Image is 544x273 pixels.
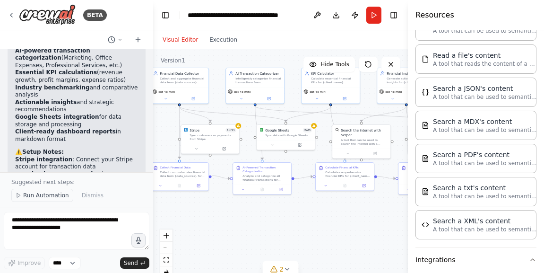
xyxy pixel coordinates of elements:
span: Improve [17,259,41,267]
li: in markdown format [15,128,138,143]
button: zoom in [160,229,173,242]
img: XMLSearchTool [422,221,429,229]
span: gpt-4o-mini [234,90,250,94]
div: Collect and aggregate financial data from {data_sources} including transaction records, balance i... [160,77,206,84]
li: (Marketing, Office Expenses, Professional Services, etc.) [15,47,138,70]
strong: Google Sheets [15,171,61,177]
div: Financial Insights Analyst [387,71,432,76]
img: Stripe [184,128,188,132]
strong: Actionable insights [15,99,77,106]
div: Sync data with Google Sheets [265,133,312,137]
button: No output available [252,187,272,193]
div: Version 1 [161,57,185,64]
li: and strategic recommendations [15,99,138,114]
button: Open in side panel [211,146,238,152]
img: TXTSearchTool [422,188,429,195]
h4: Resources [415,9,454,21]
div: Search a MDX's content [433,117,537,126]
span: Run Automation [23,192,69,199]
img: MDXSearchTool [422,122,429,129]
div: Calculate Financial KPIs [325,166,359,169]
div: BETA [83,9,107,21]
button: Integrations [415,247,536,272]
p: Suggested next steps: [11,178,142,186]
button: Execution [204,34,243,45]
div: Search a PDF's content [433,150,537,159]
button: Run Automation [11,189,73,202]
p: A tool that can be used to semantic search a query from a PDF's content. [433,159,537,167]
g: Edge from 43056375-4285-4112-8e42-8294612085f3 to 5b80c63b-c01b-4588-a111-9d669fcd0fcf [294,174,313,181]
div: Read a file's content [433,51,537,60]
button: Open in side panel [286,142,313,148]
p: A tool that can be used to semantic search a query from a MDX's content. [433,126,537,134]
button: Open in side panel [256,96,283,102]
button: Click to speak your automation idea [131,233,146,247]
img: JSONSearchTool [422,88,429,96]
g: Edge from 66b22785-1a3d-445f-a0e1-e8a089aaa133 to 43056375-4285-4112-8e42-8294612085f3 [212,173,230,181]
p: A tool that can be used to semantic search a query from a DOCX's content. [433,27,537,35]
li: and comparative analysis [15,84,138,99]
div: Calculate Financial KPIsCalculate comprehensive financial KPIs for {client_name} based on the cat... [315,162,374,191]
button: Hide left sidebar [159,9,172,22]
strong: Setup Notes: [22,149,64,155]
div: Intelligently categorize financial transactions from {client_name} using AI analysis to classify ... [235,77,281,84]
div: Financial Data CollectorCollect and aggregate financial data from {data_sources} including transa... [150,68,209,104]
div: AI Transaction Categorizer [235,71,281,76]
span: gpt-4o-mini [158,90,175,94]
p: A tool that can be used to semantic search a query from a JSON's content. [433,93,537,101]
img: PDFSearchTool [422,155,429,162]
img: FileReadTool [422,55,429,63]
div: Google Sheets [265,128,289,132]
li: : Connect your Stripe account for transaction data [15,156,138,171]
button: Improve [4,257,45,269]
button: No output available [170,183,190,189]
div: AI-Powered Transaction Categorization [242,166,288,173]
div: Analyze and categorize all financial transactions for {client_name} using AI-powered analysis. Re... [242,174,288,182]
li: for data storage and processing [15,114,138,128]
div: Google SheetsGoogle Sheets2of3Sync data with Google Sheets [256,124,315,150]
div: Financial Data Collector [160,71,206,76]
span: gpt-4o-mini [310,90,326,94]
div: SerperDevToolSearch the internet with SerperA tool that can be used to search the internet with a... [332,124,391,159]
button: Open in side panel [180,96,207,102]
p: A tool that reads the content of a file. To use this tool, provide a 'file_path' parameter with t... [433,60,537,68]
button: Switch to previous chat [104,34,127,45]
button: No output available [335,183,355,189]
img: Google Sheets [259,128,263,132]
span: Number of enabled actions [303,128,312,132]
div: Collect comprehensive financial data from {data_sources} for {client_name}. Gather transaction re... [160,170,206,178]
strong: Google Sheets integration [15,114,99,120]
h2: ⚠️ [15,149,138,156]
button: Start a new chat [130,34,146,45]
div: KPI CalculatorCalculate essential financial KPIs for {client_name} including revenue growth, prof... [301,68,360,104]
div: KPI Calculator [311,71,357,76]
strong: AI-powered transaction categorization [15,47,90,62]
button: Send [120,257,149,269]
button: Hide right sidebar [387,9,400,22]
button: Open in side panel [331,96,358,102]
g: Edge from ef6b1517-88ae-4ca1-994d-1d6979cfebb1 to b7f10400-538d-4a8a-ac5a-a377bc8e4282 [177,106,288,122]
nav: breadcrumb [188,10,294,20]
div: Search the internet with Serper [341,128,388,137]
li: : Connect for data storage and KPI calculations [15,171,138,185]
g: Edge from ef6b1517-88ae-4ca1-994d-1d6979cfebb1 to 66b22785-1a3d-445f-a0e1-e8a089aaa133 [177,106,182,159]
button: fit view [160,254,173,266]
button: Dismiss [77,189,108,202]
strong: Essential KPI calculations [15,69,97,76]
g: Edge from 62a6305c-4569-4b81-8cd7-2b3770cb4821 to 16c6ccb7-cbf4-47af-a976-1d2d66ffe717 [253,106,440,122]
span: gpt-4o-mini [385,90,402,94]
div: Search a XML's content [433,216,537,226]
li: (revenue growth, profit margins, expense ratios) [15,69,138,84]
div: Collect Financial DataCollect comprehensive financial data from {data_sources} for {client_name}.... [150,162,209,191]
div: A tool that can be used to search the internet with a search_query. Supports different search typ... [341,138,388,146]
div: Search a JSON's content [433,84,537,93]
div: Calculate comprehensive financial KPIs for {client_name} based on the categorized transaction dat... [325,170,371,178]
div: Collect Financial Data [160,166,190,169]
span: Number of enabled actions [225,128,236,132]
button: Open in side panel [362,151,389,157]
button: Hide Tools [303,57,355,72]
button: Open in side panel [190,183,207,189]
span: Hide Tools [320,61,349,68]
p: A tool that can be used to semantic search a query from a txt's content. [433,193,537,200]
button: Visual Editor [157,34,204,45]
